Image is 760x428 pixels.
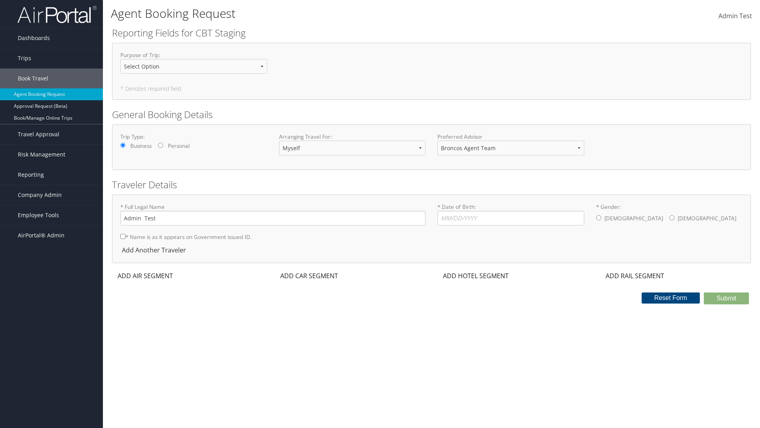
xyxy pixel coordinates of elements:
[120,229,252,244] label: * Name is as it appears on Government issued ID.
[642,292,700,304] button: Reset Form
[18,185,62,205] span: Company Admin
[17,5,97,24] img: airportal-logo.png
[120,51,267,80] label: Purpose of Trip :
[18,225,65,245] span: AirPortal® Admin
[704,292,749,304] button: Submit
[120,211,426,225] input: * Full Legal Name
[18,205,59,225] span: Employee Tools
[112,108,751,121] h2: General Booking Details
[596,203,743,227] label: * Gender:
[130,142,152,150] label: Business
[669,215,674,220] input: * Gender:[DEMOGRAPHIC_DATA][DEMOGRAPHIC_DATA]
[18,145,65,164] span: Risk Management
[120,59,267,74] select: Purpose of Trip:
[111,5,538,22] h1: Agent Booking Request
[120,234,125,239] input: * Name is as it appears on Government issued ID.
[678,211,736,226] label: [DEMOGRAPHIC_DATA]
[604,211,663,226] label: [DEMOGRAPHIC_DATA]
[120,86,743,92] h5: * Denotes required field
[18,124,59,144] span: Travel Approval
[437,133,584,141] label: Preferred Advisor
[596,215,601,220] input: * Gender:[DEMOGRAPHIC_DATA][DEMOGRAPHIC_DATA]
[120,245,190,255] div: Add Another Traveler
[275,271,342,281] div: ADD CAR SEGMENT
[168,142,190,150] label: Personal
[718,4,752,29] a: Admin Test
[600,271,668,281] div: ADD RAIL SEGMENT
[279,133,426,141] label: Arranging Travel For:
[112,26,751,40] h2: Reporting Fields for CBT Staging
[437,203,584,225] label: * Date of Birth:
[718,11,752,20] span: Admin Test
[112,271,177,281] div: ADD AIR SEGMENT
[18,69,48,88] span: Book Travel
[18,48,31,68] span: Trips
[18,165,44,185] span: Reporting
[112,178,751,191] h2: Traveler Details
[120,203,426,225] label: * Full Legal Name
[437,211,584,225] input: * Date of Birth:
[18,28,50,48] span: Dashboards
[437,271,513,281] div: ADD HOTEL SEGMENT
[120,133,267,141] label: Trip Type:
